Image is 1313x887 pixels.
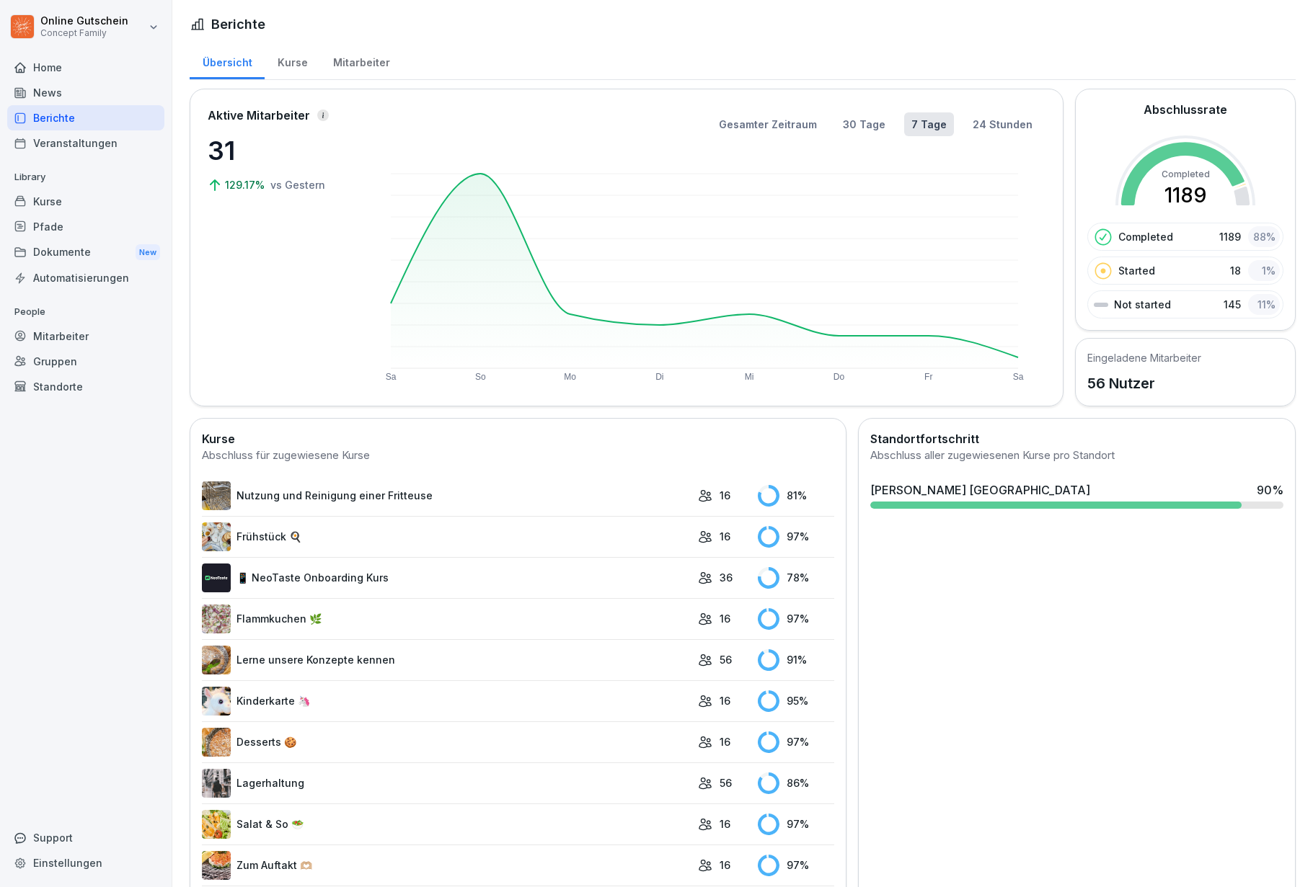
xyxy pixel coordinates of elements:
p: Library [7,166,164,189]
text: So [475,372,486,382]
h1: Berichte [211,14,265,34]
a: Veranstaltungen [7,130,164,156]
a: Berichte [7,105,164,130]
a: Zum Auftakt 🫶🏼 [202,851,691,880]
p: 56 [720,652,732,667]
div: 97 % [758,814,834,835]
p: 145 [1224,297,1241,312]
a: Frühstück 🍳 [202,522,691,551]
p: People [7,300,164,324]
a: Home [7,55,164,80]
a: Lagerhaltung [202,769,691,798]
a: DokumenteNew [7,239,164,266]
img: ssvnl9aim273pmzdbnjk7g2q.png [202,646,231,674]
p: 16 [720,611,730,626]
p: vs Gestern [270,177,325,192]
div: 97 % [758,855,834,876]
a: Automatisierungen [7,265,164,290]
text: Sa [1013,372,1024,382]
div: [PERSON_NAME] [GEOGRAPHIC_DATA] [870,481,1090,499]
p: Online Gutschein [40,15,128,27]
div: 90 % [1257,481,1283,499]
p: Concept Family [40,28,128,38]
a: Übersicht [190,43,265,79]
div: 81 % [758,485,834,507]
div: Abschluss für zugewiesene Kurse [202,447,834,464]
p: 18 [1230,263,1241,278]
h2: Abschlussrate [1144,101,1227,118]
p: 16 [720,734,730,749]
div: 78 % [758,567,834,589]
a: Kinderkarte 🦄 [202,687,691,716]
text: Mi [745,372,754,382]
a: Desserts 🍪 [202,728,691,757]
div: 86 % [758,772,834,794]
div: 1 % [1248,260,1280,281]
p: Not started [1114,297,1171,312]
h2: Standortfortschritt [870,430,1283,447]
button: Gesamter Zeitraum [712,112,824,136]
p: 16 [720,816,730,832]
p: Started [1118,263,1155,278]
a: Lerne unsere Konzepte kennen [202,646,691,674]
p: 129.17% [225,177,268,192]
text: Di [655,372,663,382]
h5: Eingeladene Mitarbeiter [1087,350,1201,365]
text: Sa [386,372,397,382]
p: 16 [720,488,730,503]
a: Einstellungen [7,850,164,875]
p: Completed [1118,229,1173,244]
p: 16 [720,693,730,708]
div: 97 % [758,731,834,753]
text: Fr [924,372,932,382]
div: Pfade [7,214,164,239]
div: 97 % [758,608,834,630]
a: Gruppen [7,349,164,374]
img: ypa7uvgezun3840uzme8lu5g.png [202,728,231,757]
a: News [7,80,164,105]
img: e1c8dawdj9kqyh7at83jaqmp.png [202,810,231,839]
div: Abschluss aller zugewiesenen Kurse pro Standort [870,447,1283,464]
p: 16 [720,857,730,873]
button: 24 Stunden [965,112,1040,136]
img: hnpnnr9tv292r80l0gdrnijs.png [202,687,231,716]
div: 97 % [758,526,834,548]
div: 91 % [758,649,834,671]
a: Mitarbeiter [320,43,402,79]
img: jb643umo8xb48cipqni77y3i.png [202,605,231,633]
button: 7 Tage [904,112,954,136]
p: 56 [720,775,732,790]
img: n6mw6n4d96pxhuc2jbr164bu.png [202,522,231,551]
a: Mitarbeiter [7,324,164,349]
img: v4csc243izno476fin1zpb11.png [202,769,231,798]
a: Kurse [7,189,164,214]
p: 36 [720,570,733,585]
div: 88 % [1248,226,1280,247]
a: 📱 NeoTaste Onboarding Kurs [202,563,691,592]
a: Flammkuchen 🌿 [202,605,691,633]
p: 1189 [1219,229,1241,244]
p: 31 [208,131,352,170]
a: Standorte [7,374,164,399]
h2: Kurse [202,430,834,447]
a: Kurse [265,43,320,79]
div: Dokumente [7,239,164,266]
div: 95 % [758,690,834,712]
p: Aktive Mitarbeiter [208,107,310,124]
img: rawlsy19pjvedr3ffoyu7bn0.png [202,851,231,880]
div: Support [7,825,164,850]
a: [PERSON_NAME] [GEOGRAPHIC_DATA]90% [865,476,1289,514]
img: wogpw1ad3b6xttwx9rgsg3h8.png [202,563,231,592]
button: 30 Tage [836,112,893,136]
